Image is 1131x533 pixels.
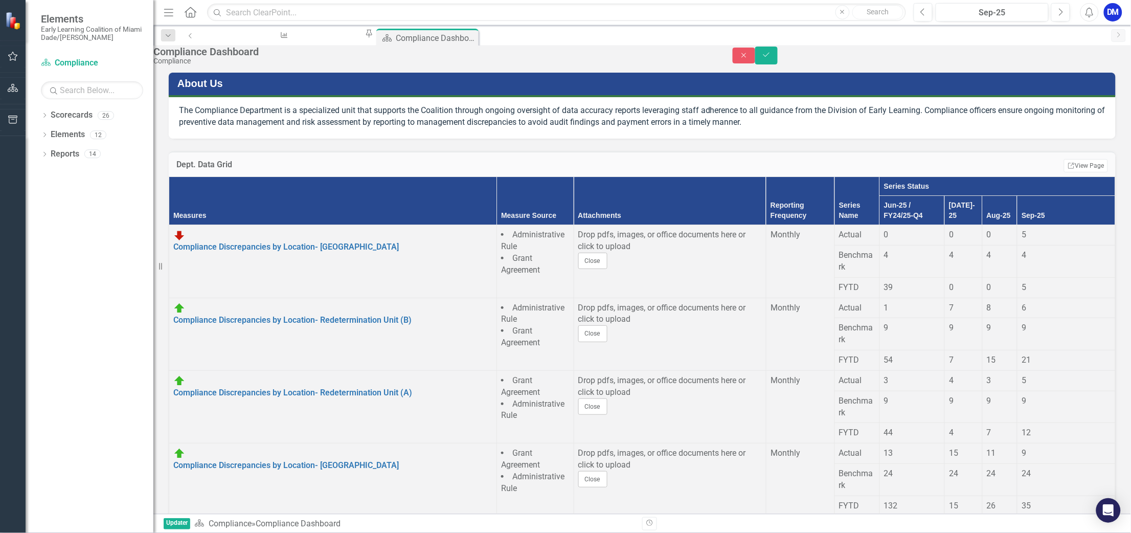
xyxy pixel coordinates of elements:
span: FYTD [839,282,859,292]
a: Scorecards [51,109,93,121]
span: 12 [1022,428,1031,437]
div: Series Status [884,181,1111,191]
button: Search [852,5,903,19]
span: 7 [949,355,954,365]
span: 9 [949,323,954,332]
span: 5 [1022,375,1026,385]
button: Close [578,253,607,269]
span: Actual [839,375,862,385]
span: 24 [884,469,893,478]
div: Drop pdfs, images, or office documents here or click to upload [578,448,762,471]
div: Attachments [578,210,762,220]
span: 21 [1022,355,1031,365]
span: 0 [987,230,991,239]
h3: About Us [177,78,1111,89]
img: Above Target [173,448,186,460]
img: Above Target [173,375,186,387]
span: 4 [949,375,954,385]
span: Benchmark [839,250,873,272]
div: Reporting Frequency [771,200,830,220]
div: Compliance [153,57,712,65]
div: Series Name [839,200,875,220]
span: Actual [839,303,862,313]
span: Benchmark [839,323,873,344]
span: 26 [987,501,996,510]
span: 8 [987,303,991,313]
a: Compliance Discrepancies by Location- Redetermination Unit (B) [173,315,412,325]
span: 15 [949,501,958,510]
button: Sep-25 [936,3,1049,21]
input: Search ClearPoint... [207,4,906,21]
span: 1 [884,303,889,313]
div: Monthly [771,229,830,241]
span: 5 [1022,282,1026,292]
a: Compliance Discrepancies by Location- [GEOGRAPHIC_DATA] [173,460,399,470]
span: 4 [1022,250,1026,260]
span: 15 [949,448,958,458]
div: Drop pdfs, images, or office documents here or click to upload [578,302,762,326]
a: Reports [51,148,79,160]
p: The Compliance Department is a specialized unit that supports the Coalition through ongoing overs... [179,105,1105,128]
div: Compliance Discrepancies by Location- Transfers [210,38,355,51]
span: 15 [987,355,996,365]
span: 4 [987,250,991,260]
span: 13 [884,448,893,458]
span: Updater [164,518,190,530]
div: [DATE]-25 [949,200,978,220]
span: Actual [839,448,862,458]
span: 9 [987,323,991,332]
span: 9 [1022,396,1026,406]
span: 9 [1022,448,1026,458]
span: 11 [987,448,996,458]
span: Administrative Rule [501,303,564,324]
h3: Dept. Data Grid [176,160,696,169]
div: Jun-25 / FY24/25-Q4 [884,200,940,220]
span: Grant Agreement [501,375,540,397]
span: 0 [949,230,954,239]
span: 44 [884,428,893,437]
a: Elements [51,129,85,141]
div: Compliance Dashboard [396,32,476,45]
span: Grant Agreement [501,326,540,347]
span: Benchmark [839,469,873,490]
a: Compliance [209,519,252,528]
span: 35 [1022,501,1031,510]
span: Actual [839,230,862,239]
span: Elements [41,13,143,25]
span: 132 [884,501,898,510]
span: 5 [1022,230,1026,239]
a: Compliance [41,57,143,69]
span: 24 [949,469,958,478]
div: Drop pdfs, images, or office documents here or click to upload [578,229,762,253]
div: Aug-25 [987,210,1013,220]
div: Compliance Dashboard [256,519,341,528]
a: View Page [1064,159,1108,172]
span: FYTD [839,428,859,437]
span: 4 [884,250,889,260]
div: Sep-25 [1022,210,1111,220]
span: FYTD [839,501,859,510]
img: Below Plan [173,229,186,241]
span: 0 [949,282,954,292]
span: 9 [949,396,954,406]
span: 9 [987,396,991,406]
span: 9 [884,396,889,406]
span: 9 [1022,323,1026,332]
button: Close [578,325,607,342]
div: Monthly [771,375,830,387]
div: Drop pdfs, images, or office documents here or click to upload [578,375,762,398]
span: 7 [987,428,991,437]
span: 9 [884,323,889,332]
span: Benchmark [839,396,873,417]
div: DM [1104,3,1122,21]
span: 0 [884,230,889,239]
span: 24 [1022,469,1031,478]
span: Administrative Rule [501,399,564,420]
a: Compliance Discrepancies by Location- Transfers [201,29,364,41]
span: 3 [884,375,889,385]
span: Grant Agreement [501,448,540,470]
span: Administrative Rule [501,472,564,493]
a: Compliance Discrepancies by Location- Redetermination Unit (A) [173,388,412,397]
span: 54 [884,355,893,365]
div: Monthly [771,448,830,459]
